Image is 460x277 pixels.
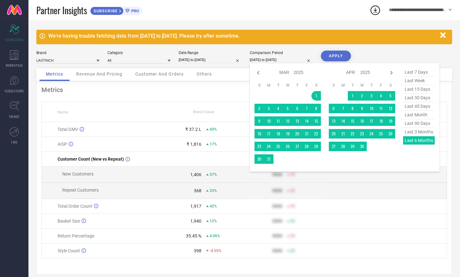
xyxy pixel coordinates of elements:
span: SUGGESTIONS [5,89,24,93]
td: Sat Apr 19 2025 [386,116,395,126]
td: Fri Apr 11 2025 [376,104,386,113]
td: Mon Apr 14 2025 [338,116,348,126]
td: Sun Apr 27 2025 [329,142,338,151]
span: Customer And Orders [135,71,184,77]
span: last month [403,111,435,119]
div: 9999 [272,204,282,209]
span: last 30 days [403,94,435,102]
div: Next month [388,69,395,77]
div: 9999 [272,219,282,224]
td: Tue Mar 25 2025 [273,142,283,151]
td: Tue Mar 11 2025 [273,116,283,126]
td: Fri Mar 28 2025 [302,142,311,151]
td: Sat Mar 08 2025 [311,104,321,113]
td: Sun Mar 23 2025 [255,142,264,151]
span: 4.06% [210,234,220,238]
span: FWD [11,140,17,145]
th: Tuesday [273,83,283,88]
span: 50 [291,188,295,193]
td: Fri Mar 21 2025 [302,129,311,138]
td: Fri Mar 07 2025 [302,104,311,113]
td: Mon Mar 10 2025 [264,116,273,126]
span: New Customers [62,171,94,176]
td: Wed Mar 05 2025 [283,104,292,113]
th: Saturday [311,83,321,88]
td: Tue Apr 29 2025 [348,142,357,151]
td: Mon Mar 17 2025 [264,129,273,138]
td: Tue Mar 18 2025 [273,129,283,138]
th: Sunday [255,83,264,88]
span: PRO [130,9,139,13]
span: 60% [210,127,217,132]
td: Thu Mar 27 2025 [292,142,302,151]
td: Sun Apr 20 2025 [329,129,338,138]
th: Thursday [367,83,376,88]
span: Customer Count (New vs Repeat) [58,157,124,162]
td: Sun Mar 30 2025 [255,154,264,164]
span: Brand Value [193,110,214,114]
span: Name [58,110,68,114]
span: 50 [291,249,295,253]
td: Wed Mar 12 2025 [283,116,292,126]
td: Sat Apr 05 2025 [386,91,395,101]
td: Tue Apr 15 2025 [348,116,357,126]
th: Wednesday [283,83,292,88]
input: Select date range [179,57,242,63]
td: Tue Mar 04 2025 [273,104,283,113]
td: Mon Apr 07 2025 [338,104,348,113]
td: Mon Mar 03 2025 [264,104,273,113]
div: ₹ 37.2 L [185,127,201,132]
td: Sun Apr 06 2025 [329,104,338,113]
span: 42% [210,204,217,208]
div: Date Range [179,51,242,55]
span: 50 [291,219,295,223]
div: 1,917 [190,204,201,209]
td: Sat Mar 15 2025 [311,116,321,126]
th: Monday [338,83,348,88]
td: Sun Mar 16 2025 [255,129,264,138]
span: 17% [210,142,217,146]
span: Repeat Customers [62,188,99,193]
td: Sat Mar 22 2025 [311,129,321,138]
td: Fri Mar 14 2025 [302,116,311,126]
div: 1,940 [190,219,201,224]
div: 9999 [272,233,282,238]
span: Basket Size [58,219,80,224]
th: Sunday [329,83,338,88]
th: Saturday [386,83,395,88]
th: Friday [302,83,311,88]
span: SUBSCRIBE [90,9,119,13]
th: Thursday [292,83,302,88]
span: Return Percentage [58,233,94,238]
span: last 3 months [403,128,435,136]
td: Wed Apr 02 2025 [357,91,367,101]
div: ₹ 1,816 [187,142,201,147]
span: last 90 days [403,119,435,128]
div: Brand [36,51,100,55]
th: Wednesday [357,83,367,88]
div: Previous month [255,69,262,77]
td: Mon Apr 21 2025 [338,129,348,138]
span: Total GMV [58,127,78,132]
td: Sat Apr 12 2025 [386,104,395,113]
th: Tuesday [348,83,357,88]
td: Thu Apr 17 2025 [367,116,376,126]
span: 37% [210,172,217,177]
span: 50 [291,234,295,238]
td: Thu Apr 24 2025 [367,129,376,138]
td: Fri Apr 18 2025 [376,116,386,126]
span: WORKSPACE [6,63,23,68]
td: Sat Mar 01 2025 [311,91,321,101]
div: 9999 [272,172,282,177]
span: 12% [210,219,217,223]
div: Open download list [370,4,381,16]
span: last 15 days [403,85,435,94]
td: Wed Apr 16 2025 [357,116,367,126]
td: Thu Apr 03 2025 [367,91,376,101]
td: Wed Mar 26 2025 [283,142,292,151]
td: Wed Mar 19 2025 [283,129,292,138]
td: Thu Apr 10 2025 [367,104,376,113]
td: Sat Mar 29 2025 [311,142,321,151]
td: Tue Apr 22 2025 [348,129,357,138]
td: Wed Apr 23 2025 [357,129,367,138]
